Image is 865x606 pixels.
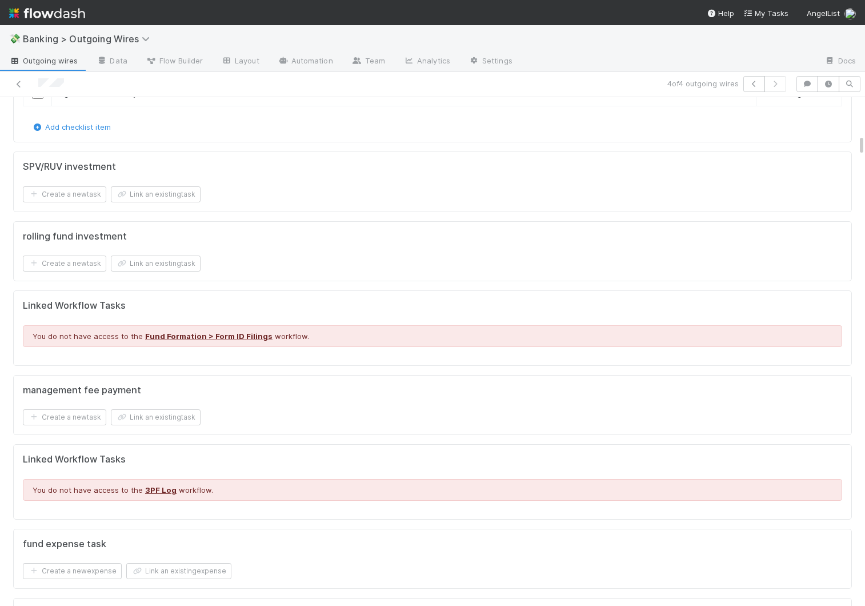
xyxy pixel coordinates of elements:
[137,53,212,71] a: Flow Builder
[23,300,842,312] h5: Linked Workflow Tasks
[23,186,106,202] button: Create a newtask
[145,485,177,495] a: 3PF Log
[342,53,394,71] a: Team
[815,53,865,71] a: Docs
[459,53,522,71] a: Settings
[269,53,342,71] a: Automation
[23,256,106,272] button: Create a newtask
[23,231,127,242] h5: rolling fund investment
[9,34,21,43] span: 💸
[23,454,842,465] h5: Linked Workflow Tasks
[9,55,78,66] span: Outgoing wires
[111,409,201,425] button: Link an existingtask
[23,409,106,425] button: Create a newtask
[145,332,273,341] a: Fund Formation > Form ID Filings
[707,7,734,19] div: Help
[31,122,111,131] a: Add checklist item
[743,7,788,19] a: My Tasks
[743,9,788,18] span: My Tasks
[146,55,203,66] span: Flow Builder
[111,186,201,202] button: Link an existingtask
[844,8,856,19] img: avatar_5d1523cf-d377-42ee-9d1c-1d238f0f126b.png
[9,3,85,23] img: logo-inverted-e16ddd16eac7371096b0.svg
[807,9,840,18] span: AngelList
[23,479,842,501] div: You do not have access to the workflow.
[87,53,136,71] a: Data
[23,539,106,550] h5: fund expense task
[23,33,155,45] span: Banking > Outgoing Wires
[23,325,842,347] div: You do not have access to the workflow.
[760,89,815,98] span: Unassigned
[394,53,459,71] a: Analytics
[23,563,122,579] button: Create a newexpense
[667,78,739,89] span: 4 of 4 outgoing wires
[212,53,269,71] a: Layout
[23,161,116,173] h5: SPV/RUV investment
[111,256,201,272] button: Link an existingtask
[23,385,141,396] h5: management fee payment
[126,563,231,579] button: Link an existingexpense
